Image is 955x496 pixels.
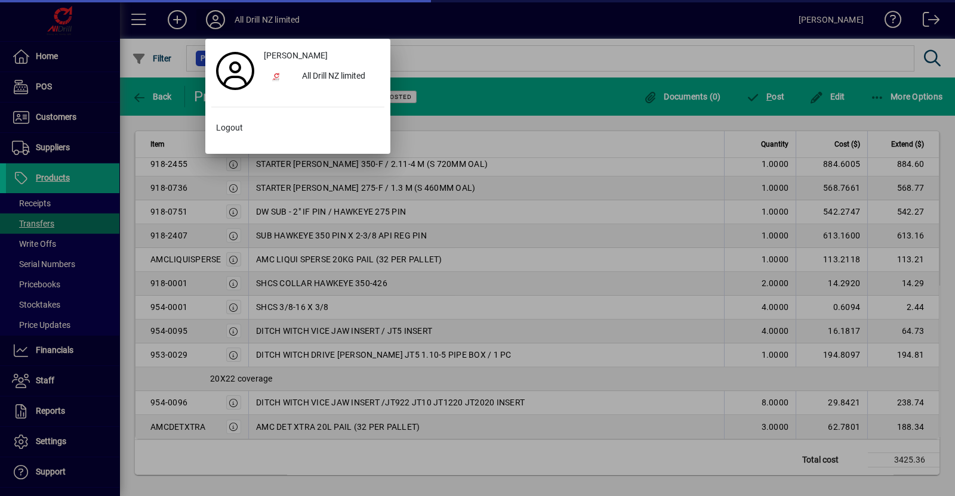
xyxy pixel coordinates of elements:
[211,60,259,82] a: Profile
[216,122,243,134] span: Logout
[259,66,384,88] button: All Drill NZ limited
[292,66,384,88] div: All Drill NZ limited
[264,49,328,62] span: [PERSON_NAME]
[211,117,384,138] button: Logout
[259,45,384,66] a: [PERSON_NAME]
